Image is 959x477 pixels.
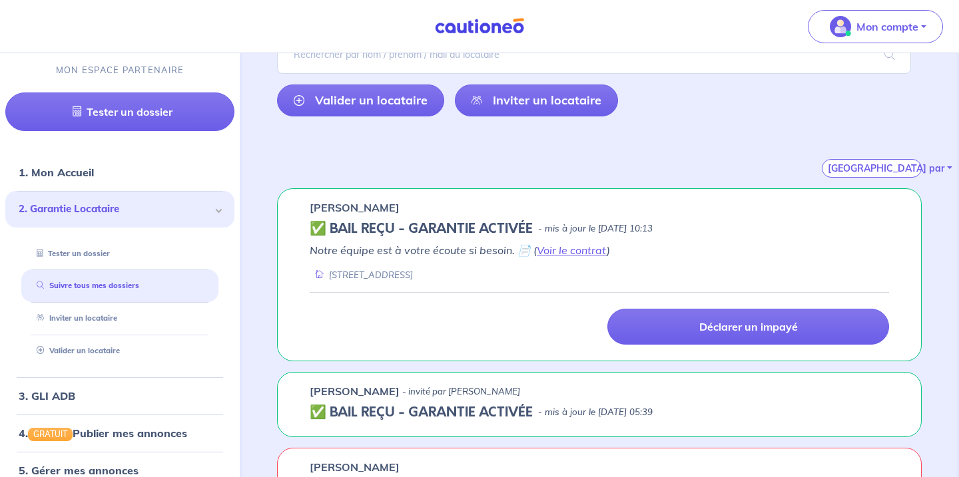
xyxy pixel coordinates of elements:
button: [GEOGRAPHIC_DATA] par [822,159,922,178]
p: Mon compte [856,19,918,35]
a: Déclarer un impayé [607,309,889,345]
a: Suivre tous mes dossiers [31,281,139,290]
h5: ✅ BAIL REÇU - GARANTIE ACTIVÉE [310,221,533,237]
div: 4.GRATUITPublier mes annonces [5,420,234,446]
a: 5. Gérer mes annonces [19,464,139,477]
a: Valider un locataire [277,84,444,116]
img: Cautioneo [430,18,529,35]
p: MON ESPACE PARTENAIRE [56,64,184,77]
a: Inviter un locataire [31,313,117,323]
a: Inviter un locataire [455,84,618,116]
a: 3. GLI ADB [19,389,75,402]
p: - mis à jour le [DATE] 05:39 [538,406,653,419]
a: Tester un dossier [31,248,110,257]
div: 3. GLI ADB [5,383,234,409]
div: [STREET_ADDRESS] [310,269,413,281]
img: illu_account_valid_menu.svg [830,16,851,37]
a: Valider un locataire [31,346,120,355]
div: 2. Garantie Locataire [5,191,234,228]
p: - mis à jour le [DATE] 10:13 [538,222,653,236]
a: 4.GRATUITPublier mes annonces [19,426,187,440]
p: Déclarer un impayé [699,320,798,333]
a: Voir le contrat [537,243,607,257]
a: Tester un dossier [5,92,234,131]
button: illu_account_valid_menu.svgMon compte [808,10,943,43]
em: Notre équipe est à votre écoute si besoin. 📄 ( ) [310,243,610,257]
div: 1. Mon Accueil [5,159,234,186]
a: 1. Mon Accueil [19,166,94,179]
span: search [868,36,911,73]
span: 2. Garantie Locataire [19,202,211,217]
p: [PERSON_NAME] [310,459,400,475]
input: Rechercher par nom / prénom / mail du locataire [277,35,911,74]
div: Tester un dossier [21,242,218,264]
h5: ✅ BAIL REÇU - GARANTIE ACTIVÉE [310,404,533,420]
div: Suivre tous mes dossiers [21,275,218,297]
div: state: CONTRACT-VALIDATED, Context: NOT-LESSOR, [310,404,889,420]
p: [PERSON_NAME] [310,200,400,216]
p: [PERSON_NAME] [310,383,400,399]
p: - invité par [PERSON_NAME] [402,385,520,398]
div: Valider un locataire [21,340,218,362]
div: Inviter un locataire [21,307,218,329]
div: state: CONTRACT-VALIDATED, Context: ,IS-GL-CAUTION [310,221,889,237]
